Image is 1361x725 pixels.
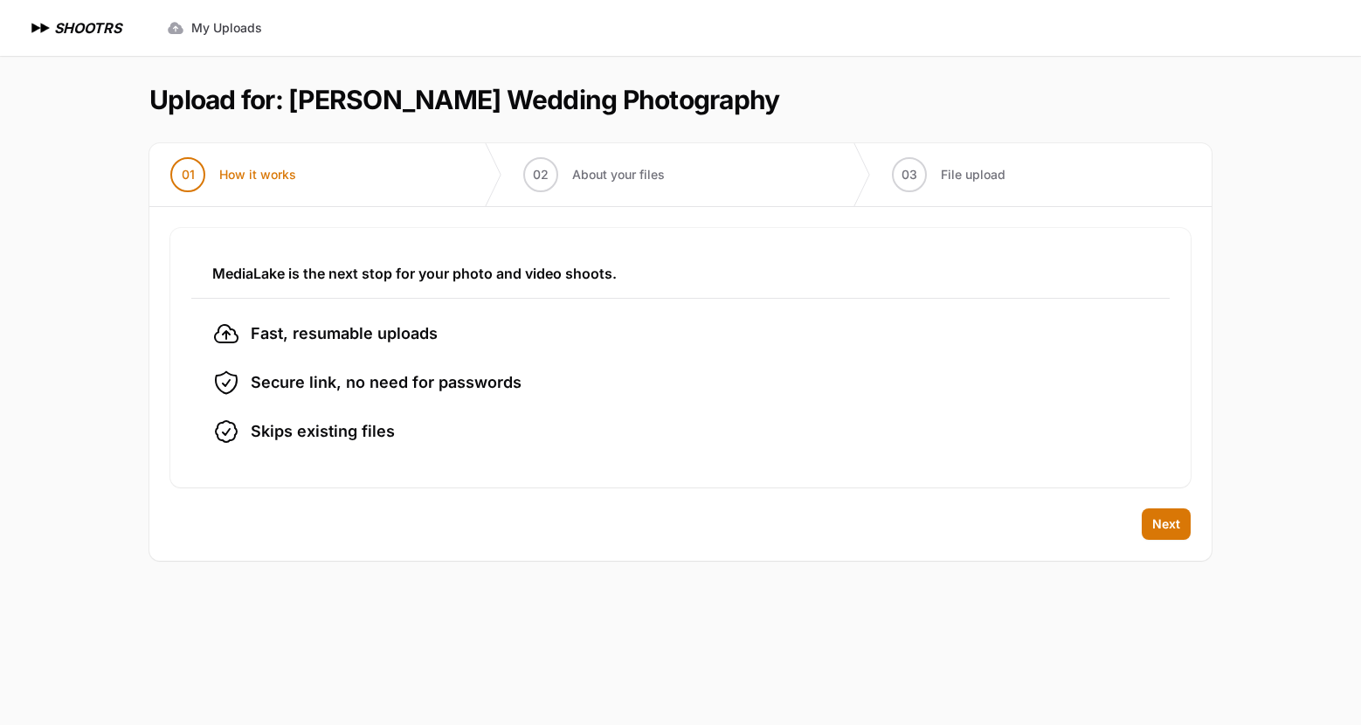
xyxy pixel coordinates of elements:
[871,143,1026,206] button: 03 File upload
[149,143,317,206] button: 01 How it works
[251,370,522,395] span: Secure link, no need for passwords
[149,84,779,115] h1: Upload for: [PERSON_NAME] Wedding Photography
[941,166,1005,183] span: File upload
[28,17,121,38] a: SHOOTRS SHOOTRS
[28,17,54,38] img: SHOOTRS
[533,166,549,183] span: 02
[902,166,917,183] span: 03
[1152,515,1180,533] span: Next
[219,166,296,183] span: How it works
[251,419,395,444] span: Skips existing files
[156,12,273,44] a: My Uploads
[54,17,121,38] h1: SHOOTRS
[212,263,1149,284] h3: MediaLake is the next stop for your photo and video shoots.
[251,321,438,346] span: Fast, resumable uploads
[572,166,665,183] span: About your files
[182,166,195,183] span: 01
[1142,508,1191,540] button: Next
[502,143,686,206] button: 02 About your files
[191,19,262,37] span: My Uploads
